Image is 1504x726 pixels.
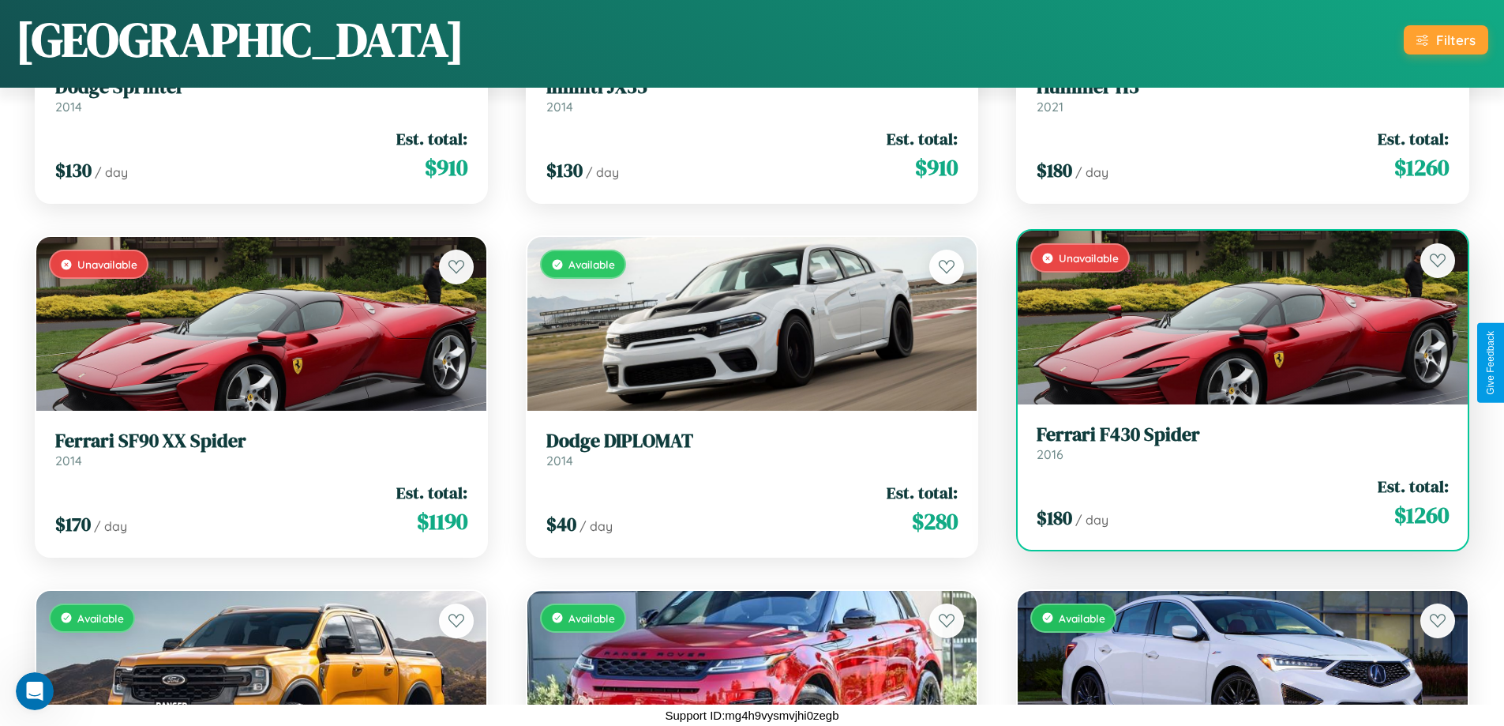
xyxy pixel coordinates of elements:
[912,506,958,537] span: $ 280
[1485,331,1496,395] div: Give Feedback
[915,152,958,183] span: $ 910
[1037,76,1449,99] h3: Hummer H3
[1075,512,1108,528] span: / day
[55,430,467,453] h3: Ferrari SF90 XX Spider
[77,611,124,625] span: Available
[1037,446,1063,462] span: 2016
[95,164,128,180] span: / day
[1037,423,1449,462] a: Ferrari F430 Spider2016
[55,430,467,468] a: Ferrari SF90 XX Spider2014
[887,127,958,150] span: Est. total:
[1037,76,1449,115] a: Hummer H32021
[1059,611,1105,625] span: Available
[568,611,615,625] span: Available
[1037,423,1449,446] h3: Ferrari F430 Spider
[1037,99,1063,115] span: 2021
[546,453,573,468] span: 2014
[1394,499,1449,531] span: $ 1260
[665,705,838,726] p: Support ID: mg4h9vysmvjhi0zegb
[586,164,619,180] span: / day
[546,430,958,453] h3: Dodge DIPLOMAT
[546,511,576,537] span: $ 40
[1059,251,1119,265] span: Unavailable
[1394,152,1449,183] span: $ 1260
[16,7,464,72] h1: [GEOGRAPHIC_DATA]
[77,258,137,271] span: Unavailable
[546,157,583,183] span: $ 130
[396,481,467,504] span: Est. total:
[417,506,467,537] span: $ 1190
[55,76,467,115] a: Dodge Sprinter2014
[579,518,613,534] span: / day
[546,430,958,468] a: Dodge DIPLOMAT2014
[1436,32,1476,48] div: Filters
[546,76,958,115] a: Infiniti JX352014
[55,453,82,468] span: 2014
[55,99,82,115] span: 2014
[546,99,573,115] span: 2014
[568,258,615,271] span: Available
[55,511,91,537] span: $ 170
[1075,164,1108,180] span: / day
[16,672,54,710] iframe: Intercom live chat
[1378,475,1449,498] span: Est. total:
[55,76,467,99] h3: Dodge Sprinter
[55,157,92,183] span: $ 130
[1037,157,1072,183] span: $ 180
[546,76,958,99] h3: Infiniti JX35
[94,518,127,534] span: / day
[396,127,467,150] span: Est. total:
[425,152,467,183] span: $ 910
[1378,127,1449,150] span: Est. total:
[1037,505,1072,531] span: $ 180
[1404,25,1488,55] button: Filters
[887,481,958,504] span: Est. total:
